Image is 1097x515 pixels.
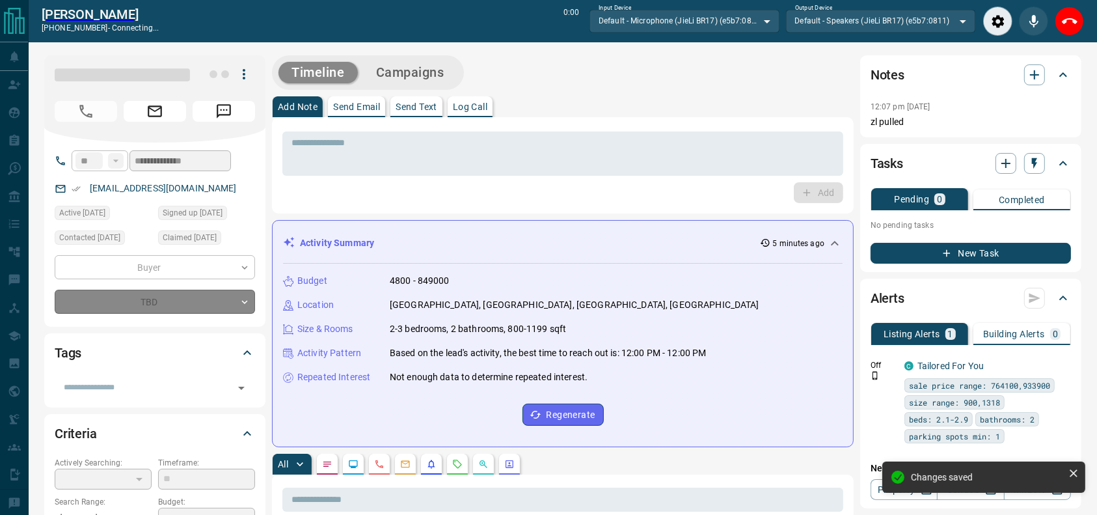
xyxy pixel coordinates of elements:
[158,206,255,224] div: Sat Aug 16 2025
[163,231,217,244] span: Claimed [DATE]
[297,370,370,384] p: Repeated Interest
[124,101,186,122] span: Email
[158,457,255,469] p: Timeframe:
[278,460,288,469] p: All
[911,472,1063,482] div: Changes saved
[871,283,1071,314] div: Alerts
[400,459,411,469] svg: Emails
[871,59,1071,90] div: Notes
[55,418,255,449] div: Criteria
[396,102,437,111] p: Send Text
[563,7,579,36] p: 0:00
[42,7,159,22] a: [PERSON_NAME]
[1019,7,1048,36] div: Mute
[426,459,437,469] svg: Listing Alerts
[871,64,904,85] h2: Notes
[786,10,975,32] div: Default - Speakers (JieLi BR17) (e5b7:0811)
[983,7,1012,36] div: Audio Settings
[589,10,779,32] div: Default - Microphone (JieLi BR17) (e5b7:0811)
[948,329,953,339] p: 1
[322,459,332,469] svg: Notes
[1053,329,1058,339] p: 0
[871,115,1071,129] p: zl pulled
[278,62,358,83] button: Timeline
[773,238,824,249] p: 5 minutes ago
[894,195,929,204] p: Pending
[390,346,707,360] p: Based on the lead's activity, the best time to reach out is: 12:00 PM - 12:00 PM
[390,298,759,312] p: [GEOGRAPHIC_DATA], [GEOGRAPHIC_DATA], [GEOGRAPHIC_DATA], [GEOGRAPHIC_DATA]
[390,370,588,384] p: Not enough data to determine repeated interest.
[917,361,984,371] a: Tailored For You
[59,206,105,219] span: Active [DATE]
[453,102,487,111] p: Log Call
[348,459,359,469] svg: Lead Browsing Activity
[871,102,930,111] p: 12:07 pm [DATE]
[522,404,604,426] button: Regenerate
[937,195,942,204] p: 0
[871,371,880,380] svg: Push Notification Only
[232,379,251,397] button: Open
[904,361,914,370] div: condos.ca
[55,206,152,224] div: Sat Aug 16 2025
[193,101,255,122] span: Message
[871,243,1071,264] button: New Task
[871,359,897,371] p: Off
[158,230,255,249] div: Sat Aug 16 2025
[297,298,334,312] p: Location
[909,430,1000,443] span: parking spots min: 1
[55,457,152,469] p: Actively Searching:
[999,195,1045,204] p: Completed
[884,329,940,339] p: Listing Alerts
[599,4,632,12] label: Input Device
[59,231,120,244] span: Contacted [DATE]
[158,496,255,508] p: Budget:
[980,413,1035,426] span: bathrooms: 2
[504,459,515,469] svg: Agent Actions
[1055,7,1084,36] div: End Call
[278,102,318,111] p: Add Note
[871,479,938,500] a: Property
[871,216,1071,235] p: No pending tasks
[297,346,361,360] p: Activity Pattern
[871,148,1071,179] div: Tasks
[297,274,327,288] p: Budget
[163,206,223,219] span: Signed up [DATE]
[42,22,159,34] p: [PHONE_NUMBER] -
[363,62,457,83] button: Campaigns
[390,274,450,288] p: 4800 - 849000
[909,379,1050,392] span: sale price range: 764100,933900
[112,23,159,33] span: connecting...
[871,288,904,309] h2: Alerts
[283,231,843,255] div: Activity Summary5 minutes ago
[909,396,1000,409] span: size range: 900,1318
[452,459,463,469] svg: Requests
[90,183,237,193] a: [EMAIL_ADDRESS][DOMAIN_NAME]
[871,153,903,174] h2: Tasks
[983,329,1045,339] p: Building Alerts
[55,290,255,314] div: TBD
[333,102,380,111] p: Send Email
[55,101,117,122] span: Call
[795,4,832,12] label: Output Device
[55,342,81,363] h2: Tags
[55,255,255,279] div: Buyer
[55,230,152,249] div: Sat Aug 16 2025
[55,337,255,369] div: Tags
[390,322,566,336] p: 2-3 bedrooms, 2 bathrooms, 800-1199 sqft
[909,413,968,426] span: beds: 2.1-2.9
[55,423,97,444] h2: Criteria
[72,184,81,193] svg: Email Verified
[478,459,489,469] svg: Opportunities
[300,236,374,250] p: Activity Summary
[55,496,152,508] p: Search Range:
[374,459,385,469] svg: Calls
[297,322,353,336] p: Size & Rooms
[871,462,1071,475] p: New Alert:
